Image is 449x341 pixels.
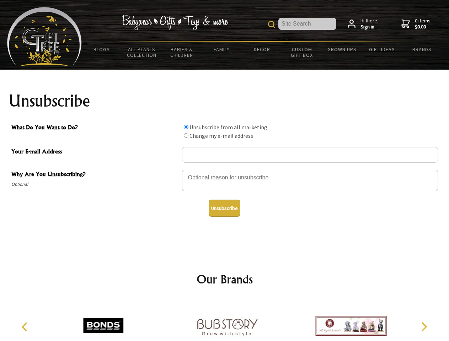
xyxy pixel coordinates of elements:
input: What Do You Want to Do? [184,125,188,129]
span: Your E-mail Address [11,147,178,157]
a: Decor [242,42,282,57]
span: Hi there, [360,18,379,30]
a: Custom Gift Box [282,42,322,63]
label: Unsubscribe from all marketing [189,124,267,131]
strong: Sign in [360,24,379,30]
img: product search [268,21,275,28]
img: Babyware - Gifts - Toys and more... [7,7,82,66]
textarea: Why Are You Unsubscribing? [182,170,438,191]
a: Babies & Children [162,42,202,63]
input: Your E-mail Address [182,147,438,163]
img: Babywear - Gifts - Toys & more [122,15,228,30]
a: Hi there,Sign in [348,18,379,30]
a: 0 items$0.00 [401,18,431,30]
h1: Unsubscribe [9,92,441,109]
span: 0 items [415,17,431,30]
strong: $0.00 [415,24,431,30]
span: What Do You Want to Do? [11,123,178,133]
a: Brands [402,42,442,57]
span: Optional [11,180,178,189]
a: Gift Ideas [362,42,402,57]
input: What Do You Want to Do? [184,133,188,138]
h2: Our Brands [14,271,435,288]
a: BLOGS [82,42,122,57]
button: Previous [18,319,33,335]
input: Site Search [278,18,336,30]
label: Change my e-mail address [189,132,253,139]
span: Why Are You Unsubscribing? [11,170,178,180]
a: Family [202,42,242,57]
a: Grown Ups [322,42,362,57]
button: Next [416,319,432,335]
a: All Plants Collection [122,42,162,63]
button: Unsubscribe [209,200,240,217]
